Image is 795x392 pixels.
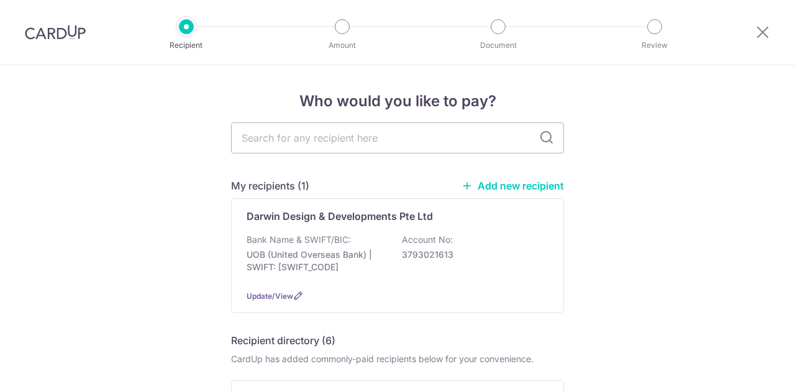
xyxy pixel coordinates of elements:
[452,39,544,52] p: Document
[402,234,453,246] p: Account No:
[247,234,351,246] p: Bank Name & SWIFT/BIC:
[247,248,386,273] p: UOB (United Overseas Bank) | SWIFT: [SWIFT_CODE]
[609,39,701,52] p: Review
[461,180,564,192] a: Add new recipient
[715,355,783,386] iframe: Opens a widget where you can find more information
[231,90,564,112] h4: Who would you like to pay?
[231,122,564,153] input: Search for any recipient here
[247,209,433,224] p: Darwin Design & Developments Pte Ltd
[247,291,293,301] a: Update/View
[402,248,541,261] p: 3793021613
[140,39,232,52] p: Recipient
[296,39,388,52] p: Amount
[231,178,309,193] h5: My recipients (1)
[25,25,86,40] img: CardUp
[231,333,335,348] h5: Recipient directory (6)
[231,353,564,365] div: CardUp has added commonly-paid recipients below for your convenience.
